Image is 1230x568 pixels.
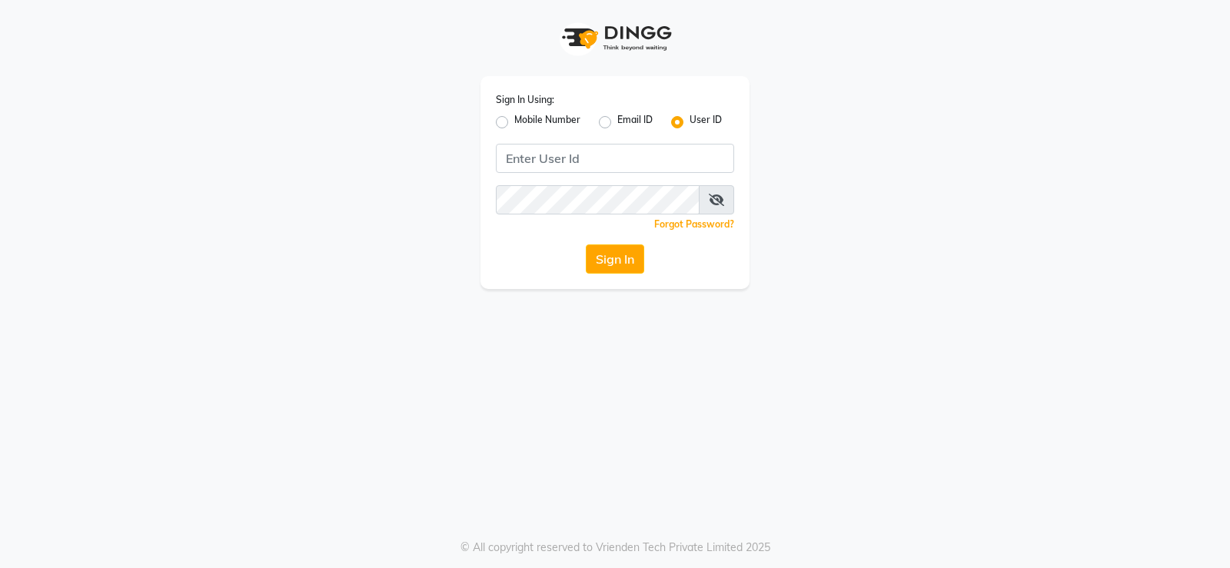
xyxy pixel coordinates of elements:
[654,218,734,230] a: Forgot Password?
[586,244,644,274] button: Sign In
[514,113,580,131] label: Mobile Number
[496,144,734,173] input: Username
[553,15,676,61] img: logo1.svg
[690,113,722,131] label: User ID
[496,185,700,214] input: Username
[617,113,653,131] label: Email ID
[496,93,554,107] label: Sign In Using:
